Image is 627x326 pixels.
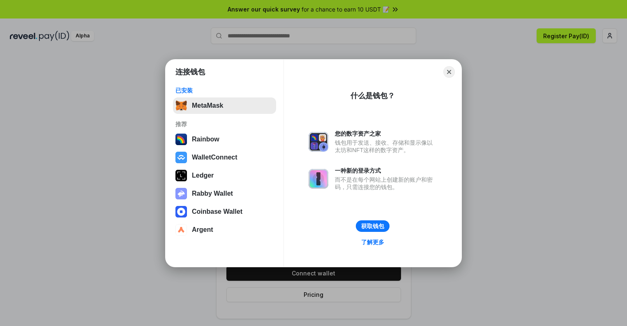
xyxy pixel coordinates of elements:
div: 推荐 [175,120,274,128]
div: MetaMask [192,102,223,109]
div: 钱包用于发送、接收、存储和显示像以太坊和NFT这样的数字资产。 [335,139,437,154]
div: 了解更多 [361,238,384,246]
img: svg+xml,%3Csvg%20width%3D%22120%22%20height%3D%22120%22%20viewBox%3D%220%200%20120%20120%22%20fil... [175,134,187,145]
div: Coinbase Wallet [192,208,242,215]
div: 已安装 [175,87,274,94]
button: MetaMask [173,97,276,114]
div: 一种新的登录方式 [335,167,437,174]
div: Ledger [192,172,214,179]
div: Rabby Wallet [192,190,233,197]
img: svg+xml,%3Csvg%20xmlns%3D%22http%3A%2F%2Fwww.w3.org%2F2000%2Fsvg%22%20width%3D%2228%22%20height%3... [175,170,187,181]
div: 什么是钱包？ [350,91,395,101]
button: WalletConnect [173,149,276,166]
button: Rainbow [173,131,276,148]
img: svg+xml,%3Csvg%20fill%3D%22none%22%20height%3D%2233%22%20viewBox%3D%220%200%2035%2033%22%20width%... [175,100,187,111]
a: 了解更多 [356,237,389,247]
button: Close [443,66,455,78]
button: Coinbase Wallet [173,203,276,220]
img: svg+xml,%3Csvg%20xmlns%3D%22http%3A%2F%2Fwww.w3.org%2F2000%2Fsvg%22%20fill%3D%22none%22%20viewBox... [309,169,328,189]
div: Argent [192,226,213,234]
img: svg+xml,%3Csvg%20width%3D%2228%22%20height%3D%2228%22%20viewBox%3D%220%200%2028%2028%22%20fill%3D... [175,206,187,217]
div: Rainbow [192,136,219,143]
button: 获取钱包 [356,220,390,232]
button: Ledger [173,167,276,184]
img: svg+xml,%3Csvg%20xmlns%3D%22http%3A%2F%2Fwww.w3.org%2F2000%2Fsvg%22%20fill%3D%22none%22%20viewBox... [309,132,328,152]
img: svg+xml,%3Csvg%20width%3D%2228%22%20height%3D%2228%22%20viewBox%3D%220%200%2028%2028%22%20fill%3D... [175,224,187,236]
h1: 连接钱包 [175,67,205,77]
div: 您的数字资产之家 [335,130,437,137]
button: Rabby Wallet [173,185,276,202]
img: svg+xml,%3Csvg%20xmlns%3D%22http%3A%2F%2Fwww.w3.org%2F2000%2Fsvg%22%20fill%3D%22none%22%20viewBox... [175,188,187,199]
div: WalletConnect [192,154,237,161]
div: 而不是在每个网站上创建新的账户和密码，只需连接您的钱包。 [335,176,437,191]
div: 获取钱包 [361,222,384,230]
button: Argent [173,222,276,238]
img: svg+xml,%3Csvg%20width%3D%2228%22%20height%3D%2228%22%20viewBox%3D%220%200%2028%2028%22%20fill%3D... [175,152,187,163]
